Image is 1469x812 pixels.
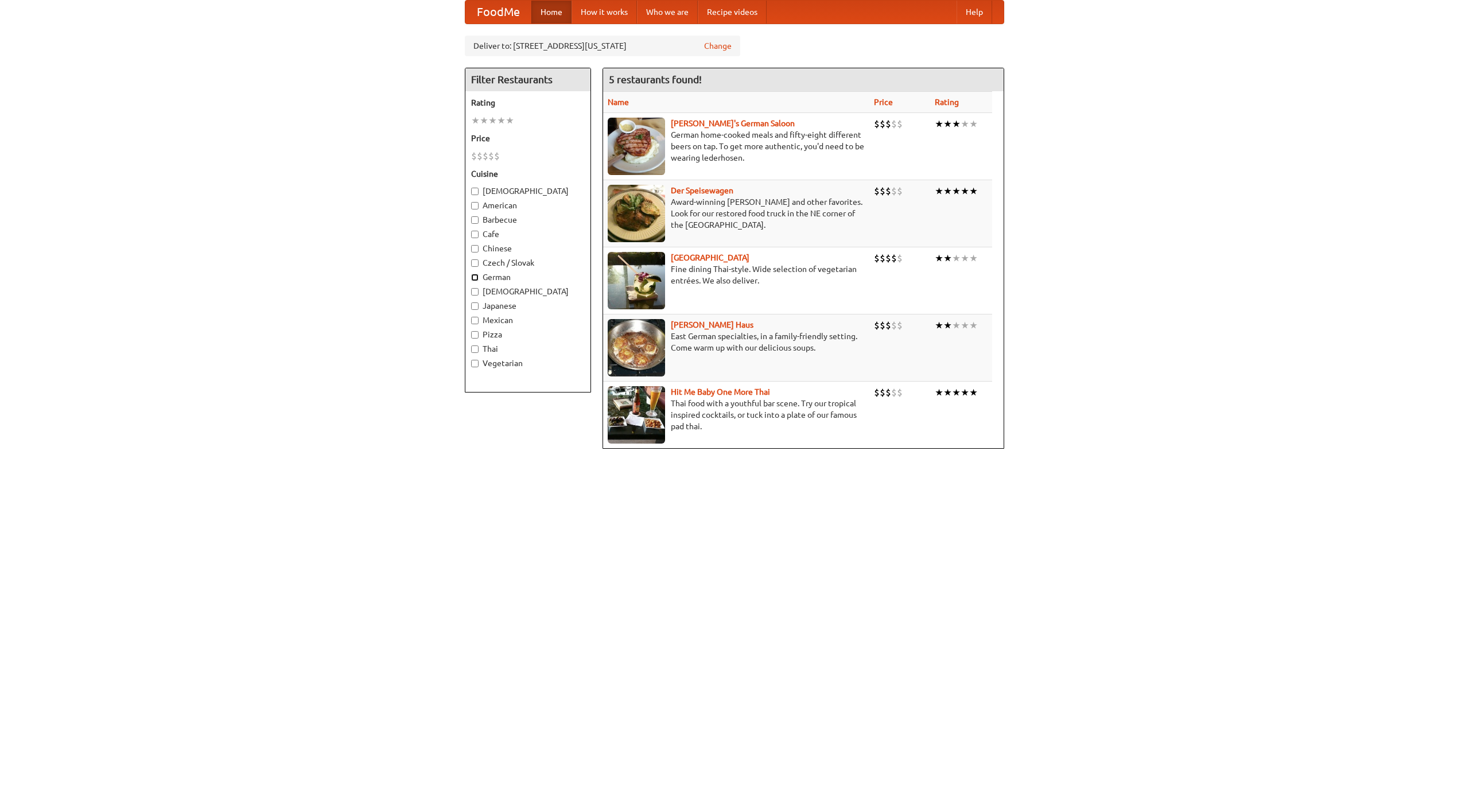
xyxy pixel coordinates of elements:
img: babythai.jpg [608,386,665,444]
b: [GEOGRAPHIC_DATA] [671,253,749,262]
a: How it works [572,1,637,24]
label: German [471,271,585,283]
li: ★ [969,185,978,197]
label: Japanese [471,300,585,312]
input: Pizza [471,331,479,339]
li: ★ [952,118,961,130]
h5: Cuisine [471,168,585,180]
li: $ [891,118,897,130]
li: ★ [969,319,978,332]
label: Mexican [471,314,585,326]
li: $ [885,386,891,399]
input: Czech / Slovak [471,259,479,267]
li: ★ [952,252,961,265]
img: kohlhaus.jpg [608,319,665,376]
li: $ [885,252,891,265]
li: $ [874,386,880,399]
li: $ [885,118,891,130]
li: ★ [480,114,488,127]
a: Recipe videos [698,1,767,24]
li: ★ [935,118,943,130]
a: Who we are [637,1,698,24]
li: $ [874,252,880,265]
li: $ [880,185,885,197]
a: FoodMe [465,1,531,24]
a: [PERSON_NAME]'s German Saloon [671,119,795,128]
a: Help [957,1,992,24]
label: Chinese [471,243,585,254]
input: Barbecue [471,216,479,224]
label: [DEMOGRAPHIC_DATA] [471,185,585,197]
li: ★ [961,185,969,197]
input: Thai [471,345,479,353]
li: $ [874,319,880,332]
label: Cafe [471,228,585,240]
input: American [471,202,479,209]
label: Barbecue [471,214,585,226]
input: [DEMOGRAPHIC_DATA] [471,188,479,195]
input: Chinese [471,245,479,252]
li: ★ [935,319,943,332]
input: Cafe [471,231,479,238]
li: ★ [961,118,969,130]
li: $ [897,386,903,399]
li: ★ [961,252,969,265]
li: ★ [952,185,961,197]
li: $ [880,319,885,332]
input: [DEMOGRAPHIC_DATA] [471,288,479,296]
li: $ [891,386,897,399]
li: ★ [943,185,952,197]
li: $ [891,252,897,265]
li: $ [885,185,891,197]
li: $ [488,150,494,162]
label: [DEMOGRAPHIC_DATA] [471,286,585,297]
input: German [471,274,479,281]
li: $ [880,386,885,399]
p: Award-winning [PERSON_NAME] and other favorites. Look for our restored food truck in the NE corne... [608,196,865,231]
li: ★ [488,114,497,127]
a: Der Speisewagen [671,186,733,195]
li: ★ [952,319,961,332]
label: Thai [471,343,585,355]
li: ★ [969,118,978,130]
li: ★ [497,114,506,127]
img: esthers.jpg [608,118,665,175]
li: $ [874,185,880,197]
li: ★ [961,319,969,332]
li: ★ [961,386,969,399]
li: $ [483,150,488,162]
li: $ [897,118,903,130]
p: East German specialties, in a family-friendly setting. Come warm up with our delicious soups. [608,331,865,353]
a: [PERSON_NAME] Haus [671,320,753,329]
img: satay.jpg [608,252,665,309]
li: ★ [943,252,952,265]
li: $ [885,319,891,332]
li: ★ [943,386,952,399]
li: ★ [969,252,978,265]
li: $ [880,118,885,130]
li: ★ [506,114,514,127]
a: Change [704,40,732,52]
input: Mexican [471,317,479,324]
li: $ [471,150,477,162]
img: speisewagen.jpg [608,185,665,242]
p: Fine dining Thai-style. Wide selection of vegetarian entrées. We also deliver. [608,263,865,286]
input: Japanese [471,302,479,310]
li: ★ [943,118,952,130]
p: German home-cooked meals and fifty-eight different beers on tap. To get more authentic, you'd nee... [608,129,865,164]
li: $ [897,185,903,197]
label: Czech / Slovak [471,257,585,269]
li: $ [897,319,903,332]
a: Name [608,98,629,107]
li: ★ [952,386,961,399]
li: $ [874,118,880,130]
a: Hit Me Baby One More Thai [671,387,770,397]
ng-pluralize: 5 restaurants found! [609,74,702,85]
li: ★ [969,386,978,399]
li: $ [897,252,903,265]
li: ★ [935,252,943,265]
a: Rating [935,98,959,107]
